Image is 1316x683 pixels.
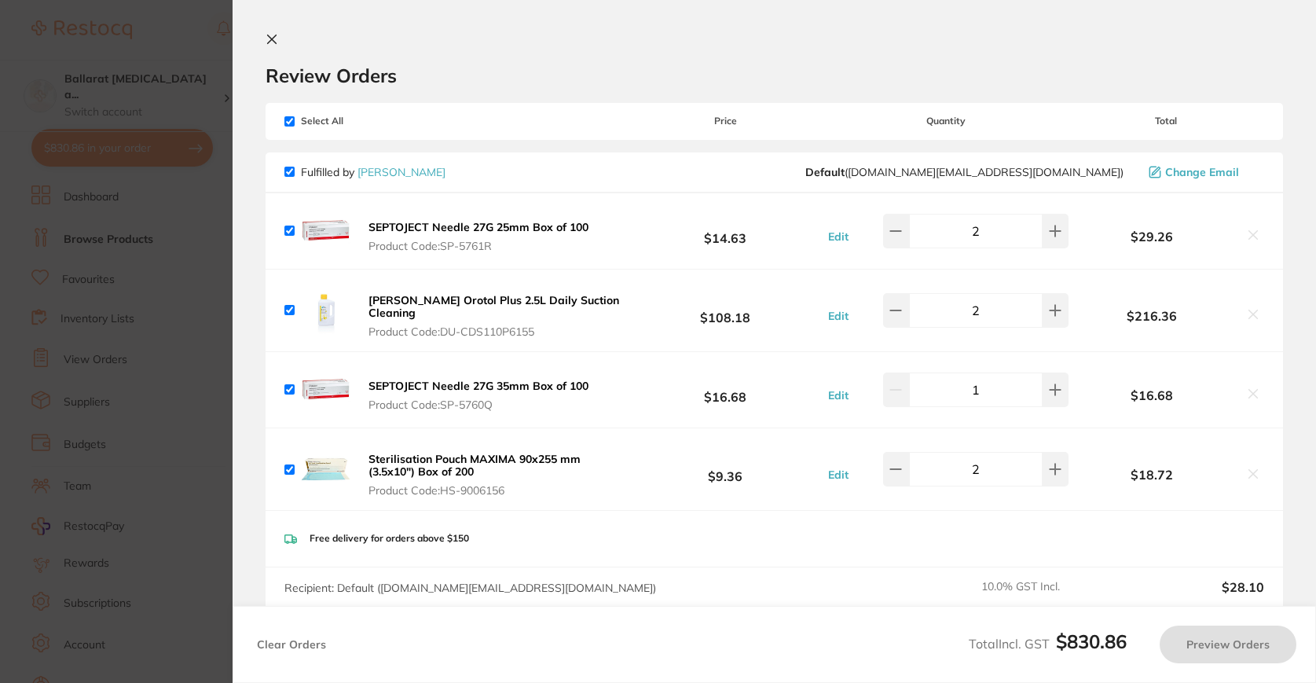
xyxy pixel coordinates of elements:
b: $216.36 [1069,309,1236,323]
span: Product Code: HS-9006156 [368,484,622,497]
button: Change Email [1144,165,1264,179]
b: $29.26 [1069,230,1236,244]
span: Change Email [1165,166,1239,178]
b: SEPTOJECT Needle 27G 35mm Box of 100 [368,379,588,393]
img: NmUxeXFvNg [301,365,351,415]
button: [PERSON_NAME] Orotol Plus 2.5L Daily Suction Cleaning Product Code:DU-CDS110P6155 [364,293,627,339]
span: Price [627,116,823,127]
h2: Review Orders [266,64,1283,87]
span: 10.0 % GST Incl. [981,580,1116,615]
span: Product Code: SP-5760Q [368,398,588,411]
button: Edit [823,468,853,482]
span: Total [1069,116,1264,127]
button: Sterilisation Pouch MAXIMA 90x255 mm (3.5x10") Box of 200 Product Code:HS-9006156 [364,452,627,498]
button: SEPTOJECT Needle 27G 35mm Box of 100 Product Code:SP-5760Q [364,379,593,412]
button: SEPTOJECT Needle 27G 25mm Box of 100 Product Code:SP-5761R [364,220,593,253]
button: Clear Orders [252,626,331,663]
b: $16.68 [1069,388,1236,402]
b: SEPTOJECT Needle 27G 25mm Box of 100 [368,220,588,234]
img: M21wYmFlMg [301,444,351,494]
span: Product Code: DU-CDS110P6155 [368,325,622,338]
b: $14.63 [627,216,823,245]
button: Edit [823,309,853,323]
b: $830.86 [1056,630,1127,653]
span: Quantity [823,116,1069,127]
b: $9.36 [627,455,823,484]
span: Select All [284,116,442,127]
b: $16.68 [627,376,823,405]
p: Free delivery for orders above $150 [310,533,469,544]
b: Sterilisation Pouch MAXIMA 90x255 mm (3.5x10") Box of 200 [368,452,581,479]
span: Product Code: SP-5761R [368,240,588,252]
b: $108.18 [627,296,823,325]
b: Default [805,165,845,179]
button: Preview Orders [1160,626,1296,663]
button: Edit [823,230,853,244]
span: customer.care@henryschein.com.au [805,166,1124,178]
span: Recipient: Default ( [DOMAIN_NAME][EMAIL_ADDRESS][DOMAIN_NAME] ) [284,581,656,595]
b: $18.72 [1069,468,1236,482]
img: ZHBnZmc5dw [301,206,351,256]
span: Total Incl. GST [969,636,1127,652]
p: Fulfilled by [301,166,445,178]
img: eTc2aWdnNA [301,285,351,336]
button: Edit [823,388,853,402]
b: [PERSON_NAME] Orotol Plus 2.5L Daily Suction Cleaning [368,293,619,320]
output: $28.10 [1129,580,1264,615]
a: [PERSON_NAME] [357,165,445,179]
